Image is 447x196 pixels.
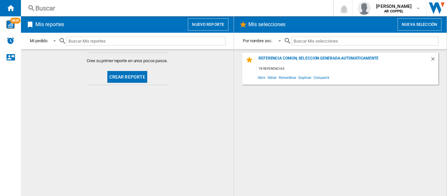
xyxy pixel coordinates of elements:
[267,73,278,82] span: Editar
[278,73,297,82] span: Renombrar
[87,58,168,64] span: Cree su primer reporte en unos pocos pasos.
[30,38,47,43] div: Mi pedido
[10,18,21,24] span: NEW
[297,73,313,82] span: Duplicar
[6,20,15,29] img: wise-card.svg
[66,37,225,45] input: Buscar Mis reportes
[376,3,412,9] span: [PERSON_NAME]
[188,18,228,31] button: Nuevo reporte
[257,65,438,73] div: 78 referencias
[247,18,287,31] h2: Mis selecciones
[358,2,371,15] img: profile.jpg
[313,73,331,82] span: Compartir
[398,18,441,31] button: Nueva selección
[430,56,438,65] div: Borrar
[292,37,438,45] input: Buscar Mis selecciones
[384,9,403,13] b: AR COPPEL
[35,4,316,13] div: Buscar
[257,73,267,82] span: Abrir
[34,18,65,31] h2: Mis reportes
[257,56,430,65] div: Referencia común, selección generada automáticamente
[243,38,273,43] div: Por nombre asc.
[107,71,148,83] button: Crear reporte
[7,37,14,45] img: alerts-logo.svg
